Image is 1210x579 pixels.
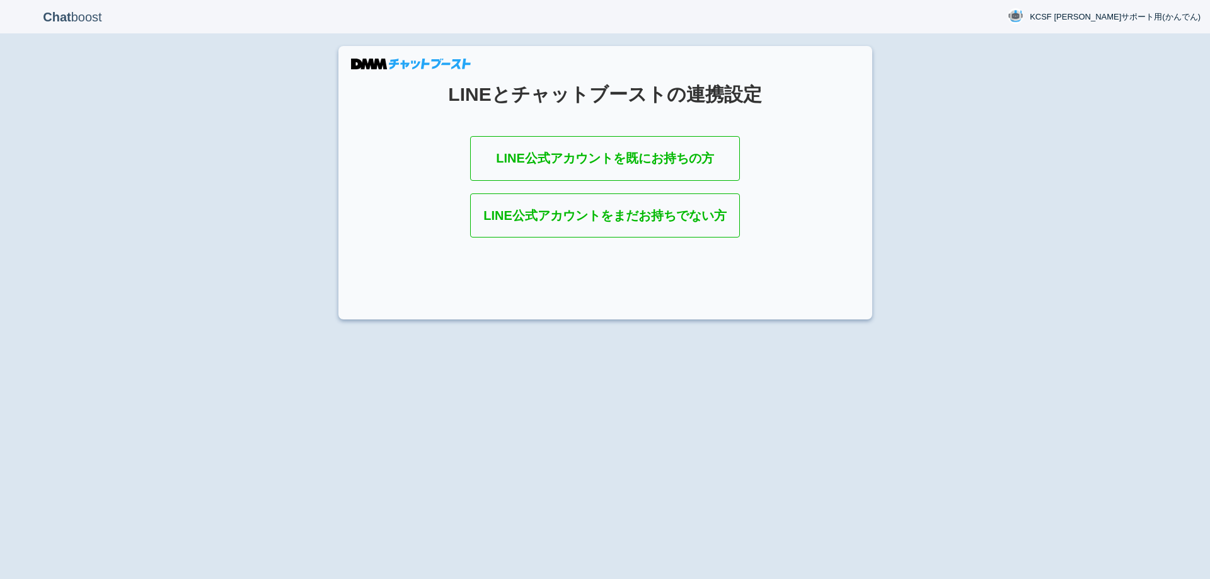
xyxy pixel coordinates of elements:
[370,84,841,105] h1: LINEとチャットブーストの連携設定
[1008,8,1023,24] img: User Image
[43,10,71,24] b: Chat
[470,193,740,238] a: LINE公式アカウントをまだお持ちでない方
[1030,11,1201,23] span: KCSF [PERSON_NAME]サポート用(かんでん)
[351,59,471,69] img: DMMチャットブースト
[470,136,740,181] a: LINE公式アカウントを既にお持ちの方
[9,1,135,33] p: boost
